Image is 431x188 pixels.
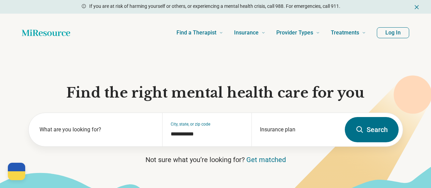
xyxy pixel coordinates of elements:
[176,28,216,38] span: Find a Therapist
[40,126,154,134] label: What are you looking for?
[331,28,359,38] span: Treatments
[89,3,340,10] p: If you are at risk of harming yourself or others, or experiencing a mental health crisis, call 98...
[331,19,366,46] a: Treatments
[234,28,259,38] span: Insurance
[377,27,409,38] button: Log In
[345,117,399,142] button: Search
[22,26,70,40] a: Home page
[28,84,403,102] h1: Find the right mental health care for you
[234,19,265,46] a: Insurance
[246,156,286,164] a: Get matched
[413,3,420,11] button: Dismiss
[276,19,320,46] a: Provider Types
[28,155,403,164] p: Not sure what you’re looking for?
[276,28,313,38] span: Provider Types
[176,19,223,46] a: Find a Therapist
